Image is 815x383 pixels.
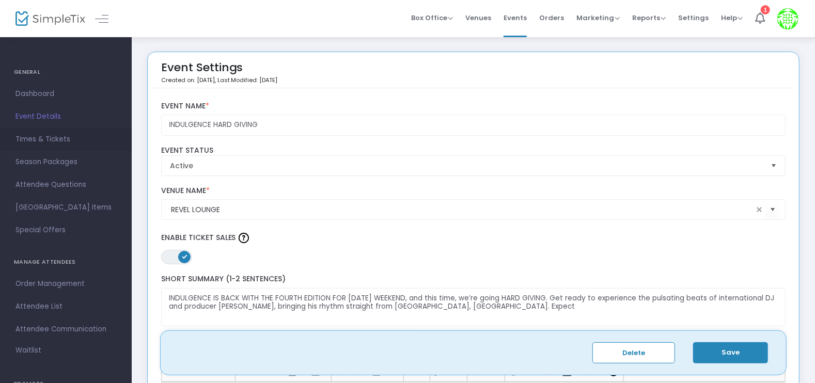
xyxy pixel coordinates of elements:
[766,156,781,175] button: Select
[15,178,116,191] span: Attendee Questions
[182,254,187,259] span: ON
[693,342,768,363] button: Save
[411,13,453,23] span: Box Office
[15,224,116,237] span: Special Offers
[239,233,249,243] img: question-mark
[161,76,278,85] p: Created on: [DATE]
[170,161,763,171] span: Active
[678,5,709,31] span: Settings
[15,110,116,123] span: Event Details
[161,274,286,284] span: Short Summary (1-2 Sentences)
[632,13,666,23] span: Reports
[576,13,620,23] span: Marketing
[753,203,765,216] span: clear
[465,5,491,31] span: Venues
[765,199,780,220] button: Select
[15,323,116,336] span: Attendee Communication
[539,5,564,31] span: Orders
[504,5,527,31] span: Events
[15,87,116,101] span: Dashboard
[161,102,786,111] label: Event Name
[15,201,116,214] span: [GEOGRAPHIC_DATA] Items
[161,115,786,136] input: Enter Event Name
[721,13,743,23] span: Help
[14,62,118,83] h4: GENERAL
[15,300,116,313] span: Attendee List
[156,337,791,361] label: Tell us about your event
[761,5,770,14] div: 1
[171,204,754,215] input: Select Venue
[161,146,786,155] label: Event Status
[592,342,675,363] button: Delete
[14,252,118,273] h4: MANAGE ATTENDEES
[15,155,116,169] span: Season Packages
[161,57,278,88] div: Event Settings
[161,230,786,246] label: Enable Ticket Sales
[215,76,278,84] span: , Last Modified: [DATE]
[15,133,116,146] span: Times & Tickets
[15,345,41,356] span: Waitlist
[15,277,116,291] span: Order Management
[161,186,786,196] label: Venue Name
